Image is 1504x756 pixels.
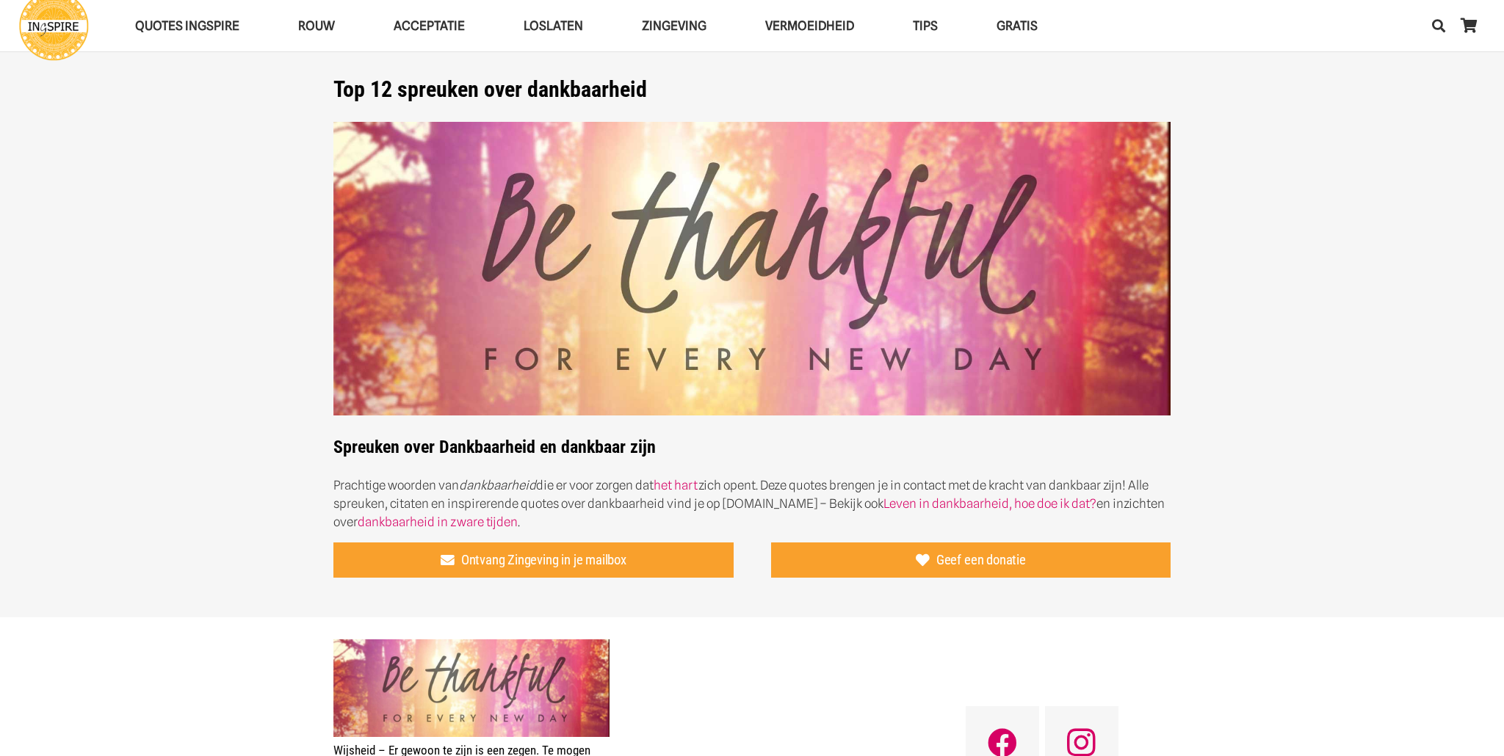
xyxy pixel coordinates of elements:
[771,542,1171,578] a: Geef een donatie
[736,7,883,45] a: VERMOEIDHEIDVERMOEIDHEID Menu
[461,553,626,569] span: Ontvang Zingeving in je mailbox
[612,7,736,45] a: ZingevingZingeving Menu
[333,122,1171,458] strong: Spreuken over Dankbaarheid en dankbaar zijn
[358,515,518,529] a: dankbaarheid in zware tijden
[394,18,465,33] span: Acceptatie
[654,478,698,493] a: het hart
[967,7,1067,45] a: GRATISGRATIS Menu
[494,7,612,45] a: LoslatenLoslaten Menu
[298,18,335,33] span: ROUW
[524,18,583,33] span: Loslaten
[459,478,536,493] em: dankbaarheid
[333,639,610,736] img: De mooiste spreuken van Ingspire over Dankbaarheid en Dankbaar zijn
[997,18,1038,33] span: GRATIS
[883,7,967,45] a: TIPSTIPS Menu
[333,542,734,578] a: Ontvang Zingeving in je mailbox
[333,122,1171,416] img: De mooiste spreuken van Ingspire over Dankbaarheid en Dankbaar zijn
[936,553,1026,569] span: Geef een donatie
[913,18,938,33] span: TIPS
[333,639,610,736] a: Wijsheid – Er gewoon te zijn is een zegen. Te mogen leven is heilig.
[269,7,364,45] a: ROUWROUW Menu
[364,7,494,45] a: AcceptatieAcceptatie Menu
[883,496,1096,511] a: Leven in dankbaarheid, hoe doe ik dat?
[1424,7,1453,44] a: Zoeken
[135,18,239,33] span: QUOTES INGSPIRE
[765,18,854,33] span: VERMOEIDHEID
[333,76,1171,103] h1: Top 12 spreuken over dankbaarheid
[333,476,1171,531] p: Prachtige woorden van die er voor zorgen dat zich opent. Deze quotes brengen je in contact met de...
[642,18,706,33] span: Zingeving
[106,7,269,45] a: QUOTES INGSPIREQUOTES INGSPIRE Menu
